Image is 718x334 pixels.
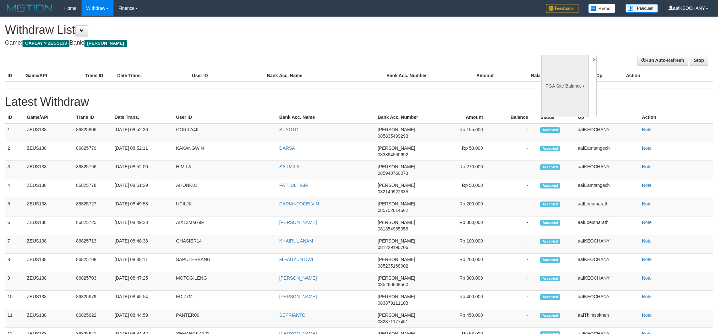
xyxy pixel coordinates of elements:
[378,127,415,132] span: [PERSON_NAME]
[24,111,73,123] th: Game/API
[173,272,277,291] td: MOTOGILENG
[503,70,558,82] th: Balance
[112,142,173,161] td: [DATE] 08:52:11
[73,198,112,216] td: 86825727
[5,70,23,82] th: ID
[5,111,24,123] th: ID
[73,291,112,309] td: 86825679
[493,198,538,216] td: -
[5,95,713,108] h1: Latest Withdraw
[493,111,538,123] th: Balance
[24,198,73,216] td: ZEUS138
[378,226,408,231] span: 081354955056
[642,164,652,169] a: Note
[378,294,415,299] span: [PERSON_NAME]
[5,123,24,142] td: 1
[642,275,652,281] a: Note
[540,313,560,318] span: Accepted
[5,3,54,13] img: MOTION_logo.png
[378,201,415,206] span: [PERSON_NAME]
[173,235,277,254] td: GHASIER14
[540,127,560,133] span: Accepted
[378,238,415,244] span: [PERSON_NAME]
[378,245,408,250] span: 081229190706
[642,294,652,299] a: Note
[493,272,538,291] td: -
[378,313,415,318] span: [PERSON_NAME]
[493,179,538,198] td: -
[637,55,688,66] a: Run Auto-Refresh
[642,238,652,244] a: Note
[24,291,73,309] td: ZEUS138
[540,202,560,207] span: Accepted
[114,70,189,82] th: Date Trans.
[538,111,575,123] th: Status
[84,40,127,47] span: [PERSON_NAME]
[593,70,623,82] th: Op
[112,216,173,235] td: [DATE] 08:49:28
[279,164,299,169] a: SARMILA
[440,111,493,123] th: Amount
[378,189,408,194] span: 082149922335
[493,291,538,309] td: -
[112,309,173,328] td: [DATE] 08:44:59
[22,40,69,47] span: OXPLAY > ZEUS138
[112,179,173,198] td: [DATE] 08:51:29
[440,179,493,198] td: Rp 50,000
[588,4,616,13] img: Button%20Memo.svg
[378,208,408,213] span: 085752614662
[279,294,317,299] a: [PERSON_NAME]
[279,220,317,225] a: [PERSON_NAME]
[440,198,493,216] td: Rp 200,000
[440,272,493,291] td: Rp 300,000
[173,291,277,309] td: EDI77M
[112,254,173,272] td: [DATE] 08:48:11
[5,254,24,272] td: 8
[112,235,173,254] td: [DATE] 08:48:38
[575,198,639,216] td: aafLoeutnarath
[112,123,173,142] td: [DATE] 08:52:36
[575,272,639,291] td: aafKEOCHANY
[5,272,24,291] td: 9
[378,146,415,151] span: [PERSON_NAME]
[575,111,639,123] th: Op
[264,70,384,82] th: Bank Acc. Name
[173,309,277,328] td: PANTER09
[642,146,652,151] a: Note
[642,127,652,132] a: Note
[378,282,408,287] span: 085260669560
[173,161,277,179] td: HIMILA
[378,300,408,306] span: 083879111103
[73,161,112,179] td: 86825796
[82,70,114,82] th: Trans ID
[540,220,560,226] span: Accepted
[443,70,503,82] th: Amount
[5,40,472,46] h4: Game: Bank:
[73,254,112,272] td: 86825708
[378,152,408,157] span: 083894560692
[575,254,639,272] td: aafKEOCHANY
[24,123,73,142] td: ZEUS138
[73,111,112,123] th: Trans ID
[623,70,713,82] th: Action
[73,179,112,198] td: 86825778
[378,263,408,269] span: 085235168002
[24,179,73,198] td: ZEUS138
[24,309,73,328] td: ZEUS138
[112,198,173,216] td: [DATE] 08:49:58
[279,275,317,281] a: [PERSON_NAME]
[173,179,277,198] td: AHONK81
[540,146,560,151] span: Accepted
[378,257,415,262] span: [PERSON_NAME]
[625,4,658,13] img: panduan.png
[24,216,73,235] td: ZEUS138
[24,254,73,272] td: ZEUS138
[493,161,538,179] td: -
[575,309,639,328] td: aafThimsokhen
[440,216,493,235] td: Rp 300,000
[5,23,472,36] h1: Withdraw List
[279,257,313,262] a: M FAUYUN DWI
[642,183,652,188] a: Note
[378,220,415,225] span: [PERSON_NAME]
[279,146,295,151] a: DARSA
